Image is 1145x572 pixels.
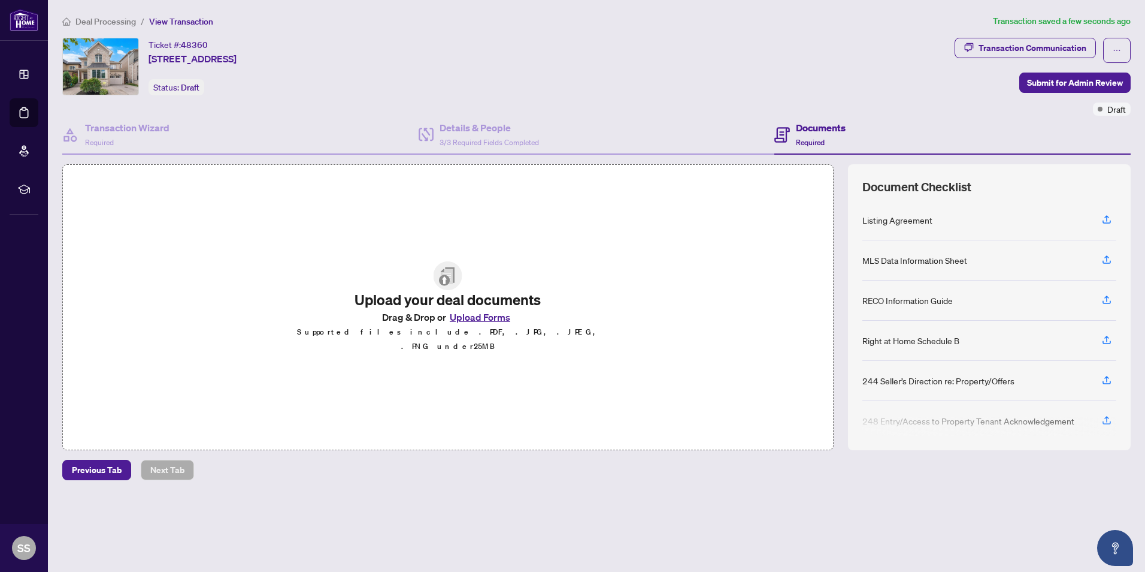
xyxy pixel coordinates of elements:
span: SS [17,540,31,556]
div: MLS Data Information Sheet [862,254,967,267]
div: Status: [149,79,204,95]
div: 244 Seller’s Direction re: Property/Offers [862,374,1014,387]
div: RECO Information Guide [862,294,953,307]
span: Draft [181,82,199,93]
div: Transaction Communication [979,38,1086,58]
button: Previous Tab [62,460,131,480]
span: Submit for Admin Review [1027,73,1123,92]
h4: Documents [796,121,846,135]
img: IMG-W12337814_1.jpg [63,38,138,95]
button: Submit for Admin Review [1019,73,1131,93]
h4: Details & People [440,121,539,135]
button: Upload Forms [446,309,514,325]
span: [STREET_ADDRESS] [149,52,237,66]
span: View Transaction [149,16,213,27]
div: Ticket #: [149,38,208,52]
span: Previous Tab [72,460,122,480]
span: ellipsis [1113,46,1121,55]
span: Deal Processing [75,16,136,27]
span: home [62,17,71,26]
h2: Upload your deal documents [279,290,616,309]
span: Required [796,138,825,147]
span: Required [85,138,114,147]
span: 3/3 Required Fields Completed [440,138,539,147]
span: 48360 [181,40,208,50]
img: logo [10,9,38,31]
div: Right at Home Schedule B [862,334,959,347]
button: Next Tab [141,460,194,480]
span: Draft [1107,103,1126,116]
h4: Transaction Wizard [85,121,169,135]
span: Document Checklist [862,179,971,195]
img: File Upload [434,261,462,290]
div: 248 Entry/Access to Property Tenant Acknowledgement [862,414,1074,428]
button: Transaction Communication [955,38,1096,58]
div: Listing Agreement [862,213,932,227]
span: File UploadUpload your deal documentsDrag & Drop orUpload FormsSupported files include .PDF, .JPG... [269,252,626,363]
span: Drag & Drop or [382,309,514,325]
p: Supported files include .PDF, .JPG, .JPEG, .PNG under 25 MB [279,325,616,354]
button: Open asap [1097,530,1133,566]
article: Transaction saved a few seconds ago [993,14,1131,28]
li: / [141,14,144,28]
